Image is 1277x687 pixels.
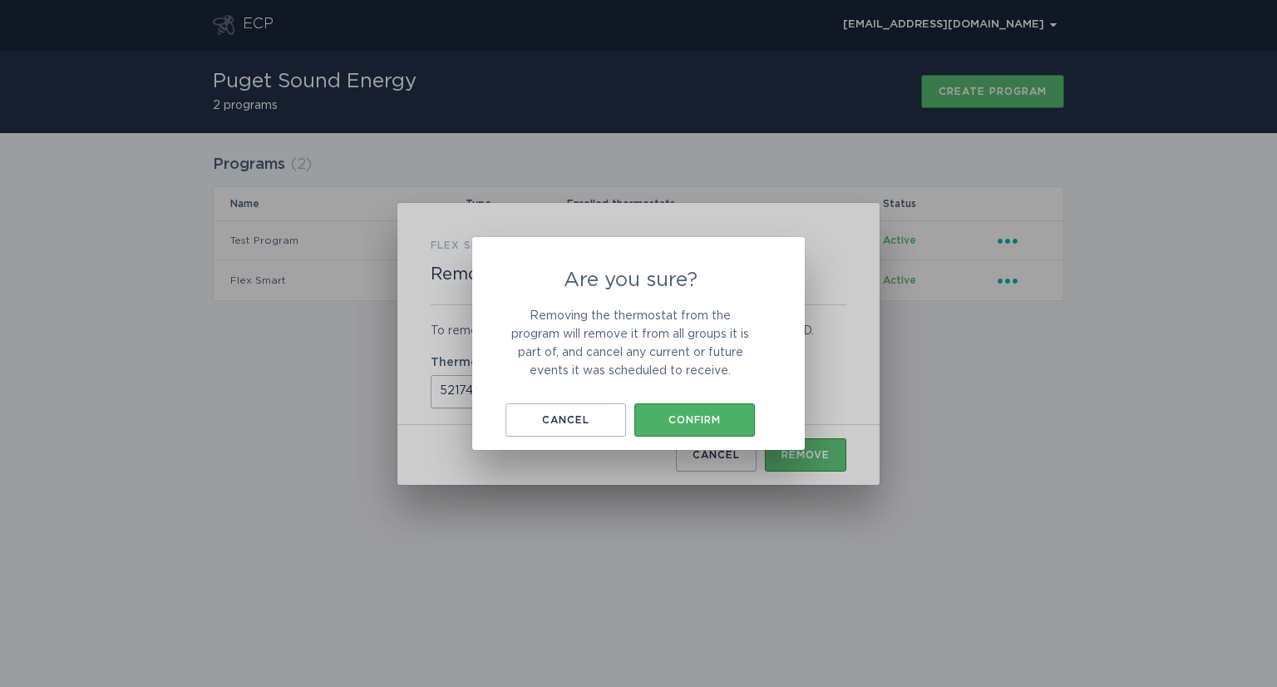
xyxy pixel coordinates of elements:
[505,307,755,380] p: Removing the thermostat from the program will remove it from all groups it is part of, and cancel...
[472,237,805,450] div: Are you sure?
[643,415,747,425] div: Confirm
[505,270,755,290] h2: Are you sure?
[505,403,626,437] button: Cancel
[634,403,755,437] button: Confirm
[514,415,618,425] div: Cancel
